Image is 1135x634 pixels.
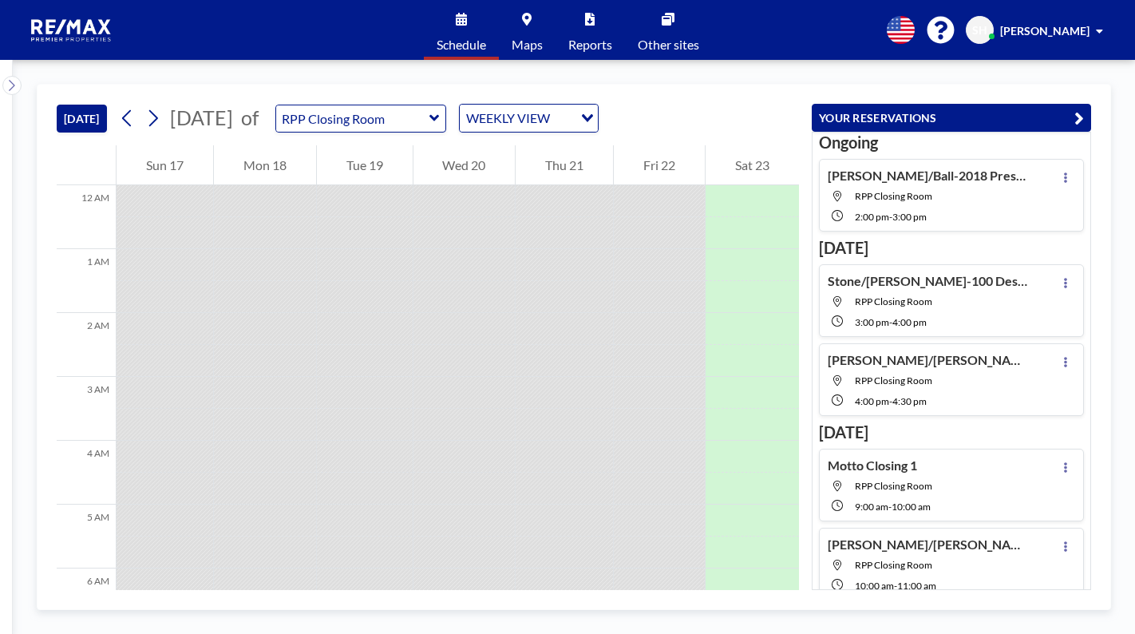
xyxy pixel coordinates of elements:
[828,537,1027,553] h4: [PERSON_NAME]/[PERSON_NAME]-10101 Westwego Pl-[PERSON_NAME] Buyer Only
[892,501,931,513] span: 10:00 AM
[855,395,889,407] span: 4:00 PM
[26,14,118,46] img: organization-logo
[894,580,897,592] span: -
[828,273,1027,289] h4: Stone/[PERSON_NAME]-100 Destin Circle -Cainel [PERSON_NAME]
[855,295,932,307] span: RPP Closing Room
[568,38,612,51] span: Reports
[892,316,927,328] span: 4:00 PM
[855,480,932,492] span: RPP Closing Room
[828,168,1027,184] h4: [PERSON_NAME]/Ball-2018 Prestwick Dr-[PERSON_NAME]
[170,105,233,129] span: [DATE]
[892,395,927,407] span: 4:30 PM
[57,505,116,569] div: 5 AM
[828,458,917,474] h4: Motto Closing 1
[57,441,116,505] div: 4 AM
[413,145,516,185] div: Wed 20
[57,377,116,441] div: 3 AM
[437,38,486,51] span: Schedule
[512,38,543,51] span: Maps
[889,316,892,328] span: -
[855,501,888,513] span: 9:00 AM
[57,249,116,313] div: 1 AM
[706,145,799,185] div: Sat 23
[812,104,1091,132] button: YOUR RESERVATIONS
[855,190,932,202] span: RPP Closing Room
[214,145,316,185] div: Mon 18
[819,422,1084,442] h3: [DATE]
[117,145,213,185] div: Sun 17
[57,569,116,632] div: 6 AM
[855,580,894,592] span: 10:00 AM
[828,352,1027,368] h4: [PERSON_NAME]/[PERSON_NAME]-[STREET_ADDRESS]-[PERSON_NAME] Buyer Only
[892,211,927,223] span: 3:00 PM
[57,313,116,377] div: 2 AM
[855,559,932,571] span: RPP Closing Room
[888,501,892,513] span: -
[276,105,429,132] input: RPP Closing Room
[614,145,705,185] div: Fri 22
[889,395,892,407] span: -
[855,211,889,223] span: 2:00 PM
[897,580,936,592] span: 11:00 AM
[317,145,413,185] div: Tue 19
[819,133,1084,153] h3: Ongoing
[57,185,116,249] div: 12 AM
[555,108,571,129] input: Search for option
[463,108,553,129] span: WEEKLY VIEW
[855,374,932,386] span: RPP Closing Room
[638,38,699,51] span: Other sites
[460,105,598,132] div: Search for option
[1000,24,1090,38] span: [PERSON_NAME]
[57,105,107,133] button: [DATE]
[889,211,892,223] span: -
[972,23,987,38] span: SH
[516,145,613,185] div: Thu 21
[241,105,259,130] span: of
[819,238,1084,258] h3: [DATE]
[855,316,889,328] span: 3:00 PM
